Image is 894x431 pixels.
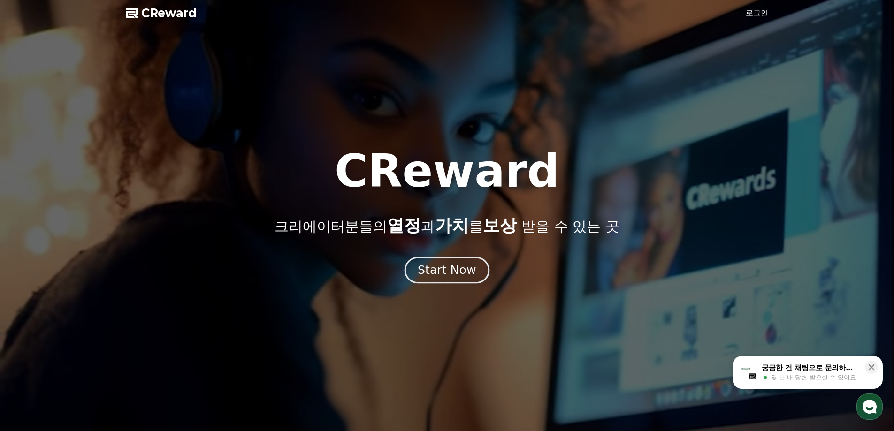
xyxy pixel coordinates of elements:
[141,6,197,21] span: CReward
[387,216,421,235] span: 열정
[418,262,476,278] div: Start Now
[145,311,156,319] span: 설정
[746,8,768,19] a: 로그인
[483,216,517,235] span: 보상
[435,216,469,235] span: 가치
[405,257,489,283] button: Start Now
[275,216,619,235] p: 크리에이터분들의 과 를 받을 수 있는 곳
[62,297,121,321] a: 대화
[335,149,559,194] h1: CReward
[30,311,35,319] span: 홈
[86,312,97,319] span: 대화
[121,297,180,321] a: 설정
[3,297,62,321] a: 홈
[406,267,488,276] a: Start Now
[126,6,197,21] a: CReward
